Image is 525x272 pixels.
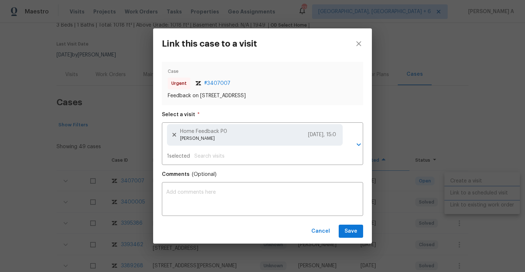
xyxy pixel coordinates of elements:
span: Select a visit [162,111,195,118]
input: Search visits [190,148,343,165]
span: Feedback on [STREET_ADDRESS] [168,92,357,99]
span: Urgent [171,80,190,87]
h3: Link this case to a visit [162,39,257,49]
span: Home Feedback P0 [180,128,308,135]
span: # 3407007 [204,80,230,87]
span: 1 selected [167,153,190,159]
img: Zendesk Logo Icon [195,81,201,86]
span: Comments [162,171,190,178]
button: Open [354,139,364,150]
button: close [346,28,372,59]
p: [PERSON_NAME] [180,135,308,142]
button: Cancel [308,225,333,238]
span: Case [168,68,357,78]
button: Save [339,225,363,238]
span: Save [345,227,357,236]
span: [DATE], 15:0 [308,132,336,137]
span: Cancel [311,227,330,236]
span: (Optional) [192,171,217,184]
